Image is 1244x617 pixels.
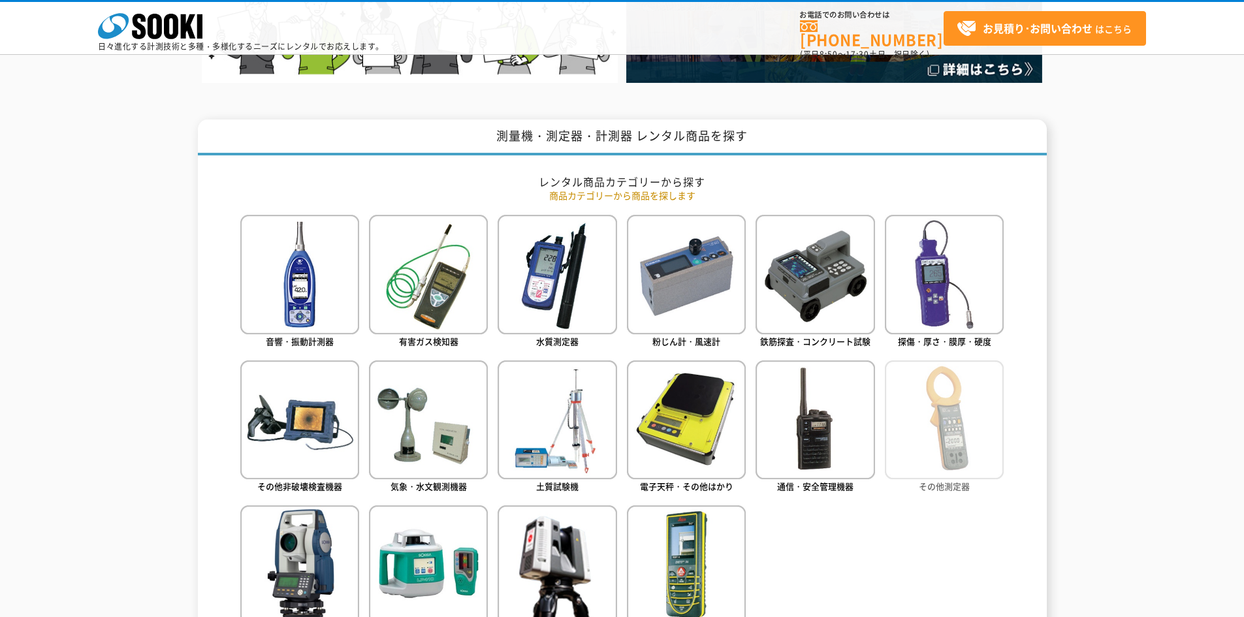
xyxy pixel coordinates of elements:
[198,119,1047,155] h1: 測量機・測定器・計測器 レンタル商品を探す
[369,215,488,350] a: 有害ガス検知器
[944,11,1146,46] a: お見積り･お問い合わせはこちら
[627,360,746,496] a: 電子天秤・その他はかり
[627,360,746,479] img: 電子天秤・その他はかり
[800,48,929,60] span: (平日 ～ 土日、祝日除く)
[756,215,874,350] a: 鉄筋探査・コンクリート試験
[498,360,616,496] a: 土質試験機
[536,480,579,492] span: 土質試験機
[885,360,1004,496] a: その他測定器
[627,215,746,350] a: 粉じん計・風速計
[885,215,1004,334] img: 探傷・厚さ・膜厚・硬度
[652,335,720,347] span: 粉じん計・風速計
[391,480,467,492] span: 気象・水文観測機器
[885,360,1004,479] img: その他測定器
[266,335,334,347] span: 音響・振動計測器
[777,480,853,492] span: 通信・安全管理機器
[240,360,359,496] a: その他非破壊検査機器
[240,360,359,479] img: その他非破壊検査機器
[498,215,616,350] a: 水質測定器
[756,360,874,479] img: 通信・安全管理機器
[800,11,944,19] span: お電話でのお問い合わせは
[919,480,970,492] span: その他測定器
[820,48,838,60] span: 8:50
[98,42,384,50] p: 日々進化する計測技術と多種・多様化するニーズにレンタルでお応えします。
[369,360,488,479] img: 気象・水文観測機器
[983,20,1092,36] strong: お見積り･お問い合わせ
[957,19,1132,39] span: はこちら
[800,20,944,47] a: [PHONE_NUMBER]
[240,215,359,350] a: 音響・振動計測器
[240,189,1004,202] p: 商品カテゴリーから商品を探します
[257,480,342,492] span: その他非破壊検査機器
[756,215,874,334] img: 鉄筋探査・コンクリート試験
[369,215,488,334] img: 有害ガス検知器
[885,215,1004,350] a: 探傷・厚さ・膜厚・硬度
[369,360,488,496] a: 気象・水文観測機器
[498,215,616,334] img: 水質測定器
[898,335,991,347] span: 探傷・厚さ・膜厚・硬度
[240,175,1004,189] h2: レンタル商品カテゴリーから探す
[760,335,870,347] span: 鉄筋探査・コンクリート試験
[756,360,874,496] a: 通信・安全管理機器
[640,480,733,492] span: 電子天秤・その他はかり
[627,215,746,334] img: 粉じん計・風速計
[399,335,458,347] span: 有害ガス検知器
[536,335,579,347] span: 水質測定器
[846,48,869,60] span: 17:30
[498,360,616,479] img: 土質試験機
[240,215,359,334] img: 音響・振動計測器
